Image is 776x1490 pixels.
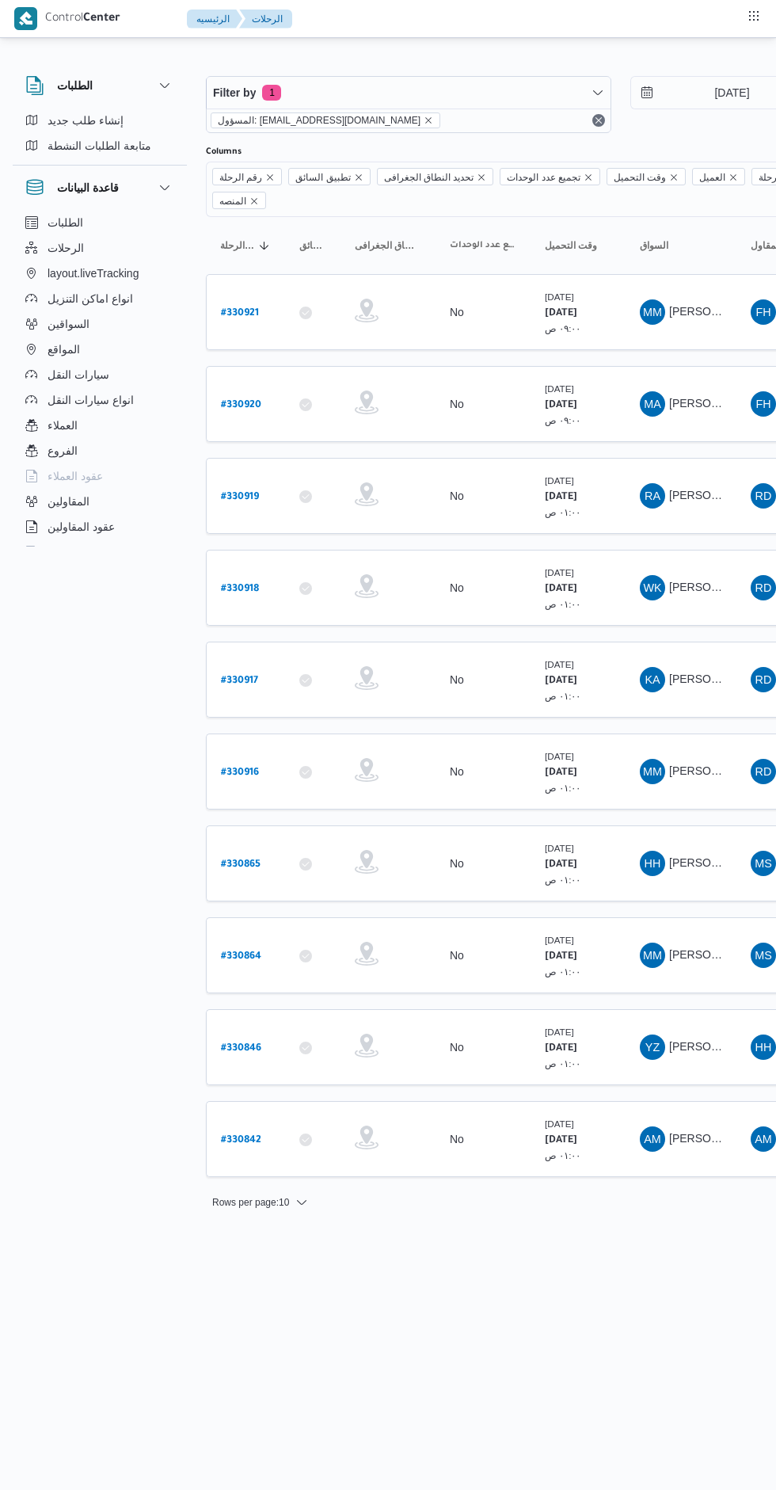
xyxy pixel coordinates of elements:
div: Muhammad Mahmood Salih Mahmood [640,299,665,325]
a: #330864 [221,945,261,966]
span: الرحلات [48,238,84,257]
h3: قاعدة البيانات [57,178,119,197]
div: No [450,397,464,411]
span: FH [755,391,770,417]
span: YZ [645,1035,660,1060]
button: Remove [589,111,608,130]
div: Muhammad Slah Abad Alhada Abad Alhamaid [751,943,776,968]
button: Remove رقم الرحلة from selection in this group [265,173,275,182]
button: الفروع [19,438,181,463]
b: # 330846 [221,1043,261,1054]
div: Rajh Dhba Muhni Msaad [751,483,776,509]
b: # 330842 [221,1135,261,1146]
span: تطبيق السائق [295,169,350,186]
span: RD [755,575,772,600]
a: #330918 [221,577,259,599]
button: layout.liveTracking [19,261,181,286]
button: Remove المنصه from selection in this group [249,196,259,206]
b: # 330920 [221,400,261,411]
b: # 330864 [221,951,261,962]
small: [DATE] [545,659,574,669]
span: تجميع عدد الوحدات [450,239,516,252]
div: No [450,948,464,962]
div: Muhammad Ahmad Shathlai Ahmad [640,391,665,417]
span: الفروع [48,441,78,460]
small: [DATE] [545,1118,574,1129]
span: متابعة الطلبات النشطة [48,136,151,155]
small: [DATE] [545,383,574,394]
span: FH [755,299,770,325]
b: [DATE] [545,951,577,962]
span: المنصه [219,192,246,210]
span: HH [645,851,661,876]
span: المسؤول: [EMAIL_ADDRESS][DOMAIN_NAME] [218,113,420,128]
a: #330920 [221,394,261,415]
button: العملاء [19,413,181,438]
button: متابعة الطلبات النشطة [19,133,181,158]
small: ٠١:٠٠ ص [545,875,581,885]
small: ٠١:٠٠ ص [545,599,581,609]
div: Ahmad Mjadi Yousf Abadalrahamun [640,1126,665,1152]
span: تحديد النطاق الجغرافى [384,169,474,186]
button: اجهزة التليفون [19,539,181,565]
span: AM [644,1126,661,1152]
small: ٠١:٠٠ ص [545,1058,581,1069]
button: السواق [633,233,728,258]
a: #330921 [221,302,259,323]
b: [DATE] [545,676,577,687]
div: Rajh Dhba Muhni Msaad [751,667,776,692]
span: العميل [699,169,725,186]
b: [DATE] [545,1135,577,1146]
button: عقود المقاولين [19,514,181,539]
small: [DATE] [545,935,574,945]
span: السواقين [48,314,89,333]
div: Mustfa Mahmood Kaml Muhammad [640,943,665,968]
span: MM [643,943,662,968]
span: [PERSON_NAME] [669,305,760,318]
span: RA [645,483,660,509]
svg: Sorted in descending order [258,239,271,252]
b: [DATE] [545,768,577,779]
span: وقت التحميل [614,169,666,186]
small: [DATE] [545,567,574,577]
span: المنصه [212,192,266,209]
button: Remove تطبيق السائق from selection in this group [354,173,363,182]
div: No [450,1132,464,1146]
button: عقود العملاء [19,463,181,489]
button: Remove وقت التحميل from selection in this group [669,173,679,182]
small: [DATE] [545,843,574,853]
span: AM [755,1126,772,1152]
div: Ftha Hassan Jlal Abo Alhassan Shrkah Trabo [751,391,776,417]
div: Radhi Ahmad Amam Muhammad [640,483,665,509]
div: Wjada Kariaman Muhammad Muhammad Hassan [640,575,665,600]
button: قاعدة البيانات [25,178,174,197]
div: No [450,673,464,687]
span: سيارات النقل [48,365,109,384]
span: WK [643,575,661,600]
button: Remove تجميع عدد الوحدات from selection in this group [584,173,593,182]
b: [DATE] [545,584,577,595]
div: قاعدة البيانات [13,210,187,553]
a: #330919 [221,486,259,507]
span: [PERSON_NAME] [669,764,760,777]
span: [PERSON_NAME] [669,673,760,685]
button: Remove تحديد النطاق الجغرافى from selection in this group [477,173,486,182]
div: No [450,1040,464,1054]
a: #330865 [221,853,261,875]
span: رقم الرحلة [212,168,282,185]
button: تطبيق السائق [293,233,333,258]
span: تطبيق السائق [288,168,370,185]
span: الطلبات [48,213,83,232]
div: Ftha Hassan Jlal Abo Alhassan Shrkah Trabo [751,299,776,325]
b: Center [83,13,120,25]
span: انواع سيارات النقل [48,391,134,410]
small: ٠١:٠٠ ص [545,783,581,793]
span: MS [755,943,772,968]
span: وقت التحميل [607,168,686,185]
small: ٠١:٠٠ ص [545,507,581,517]
button: انواع اماكن التنزيل [19,286,181,311]
span: اجهزة التليفون [48,543,113,562]
span: عقود العملاء [48,467,103,486]
small: ٠٩:٠٠ ص [545,323,581,333]
span: انواع اماكن التنزيل [48,289,133,308]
